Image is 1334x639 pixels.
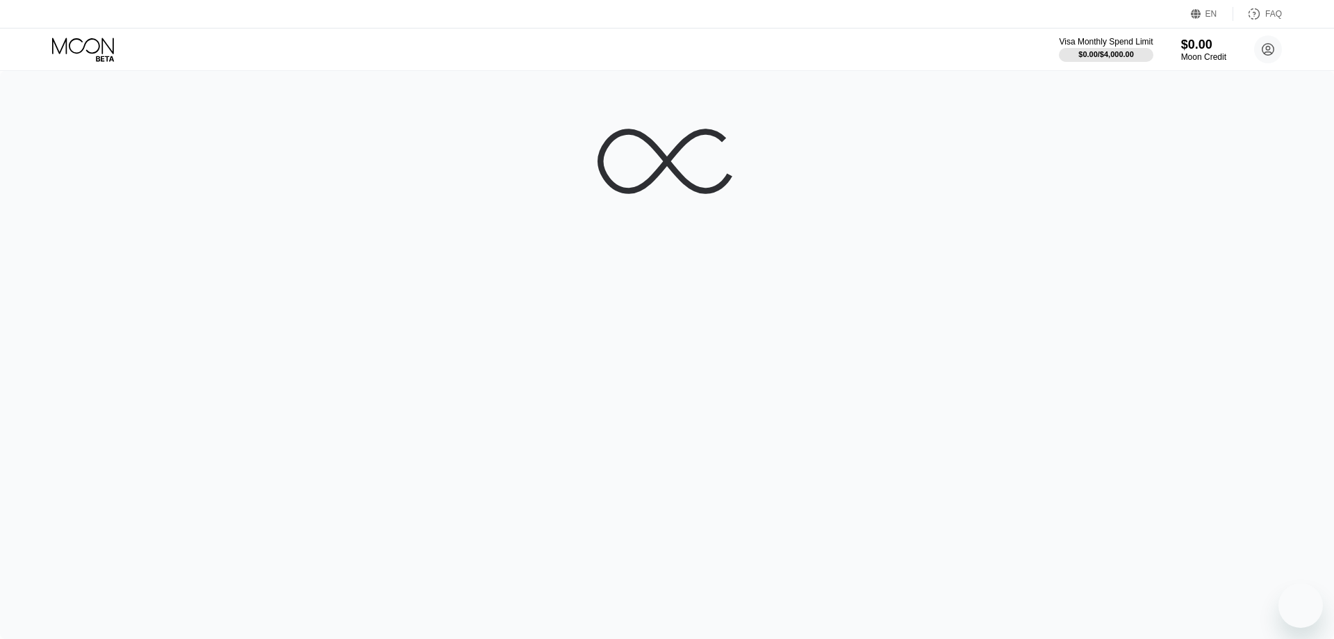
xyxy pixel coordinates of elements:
div: Visa Monthly Spend Limit [1059,37,1153,47]
div: Visa Monthly Spend Limit$0.00/$4,000.00 [1059,37,1153,62]
div: $0.00 [1181,38,1226,52]
iframe: Button to launch messaging window [1278,583,1323,628]
div: FAQ [1233,7,1282,21]
div: $0.00Moon Credit [1181,38,1226,62]
div: FAQ [1265,9,1282,19]
div: EN [1191,7,1233,21]
div: Moon Credit [1181,52,1226,62]
div: EN [1205,9,1217,19]
div: $0.00 / $4,000.00 [1078,50,1134,58]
